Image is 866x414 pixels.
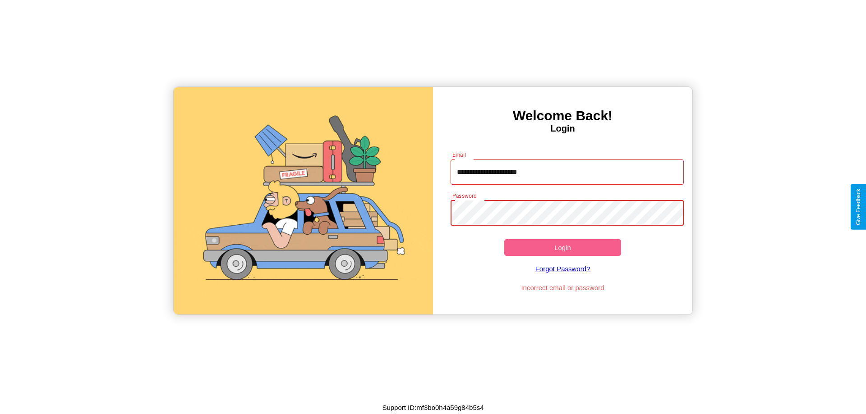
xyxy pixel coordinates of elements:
[446,256,680,282] a: Forgot Password?
[452,151,466,159] label: Email
[855,189,861,225] div: Give Feedback
[382,401,484,414] p: Support ID: mf3bo0h4a59g84b5s4
[433,123,692,134] h4: Login
[504,239,621,256] button: Login
[446,282,680,294] p: Incorrect email or password
[433,108,692,123] h3: Welcome Back!
[452,192,476,200] label: Password
[174,87,433,314] img: gif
